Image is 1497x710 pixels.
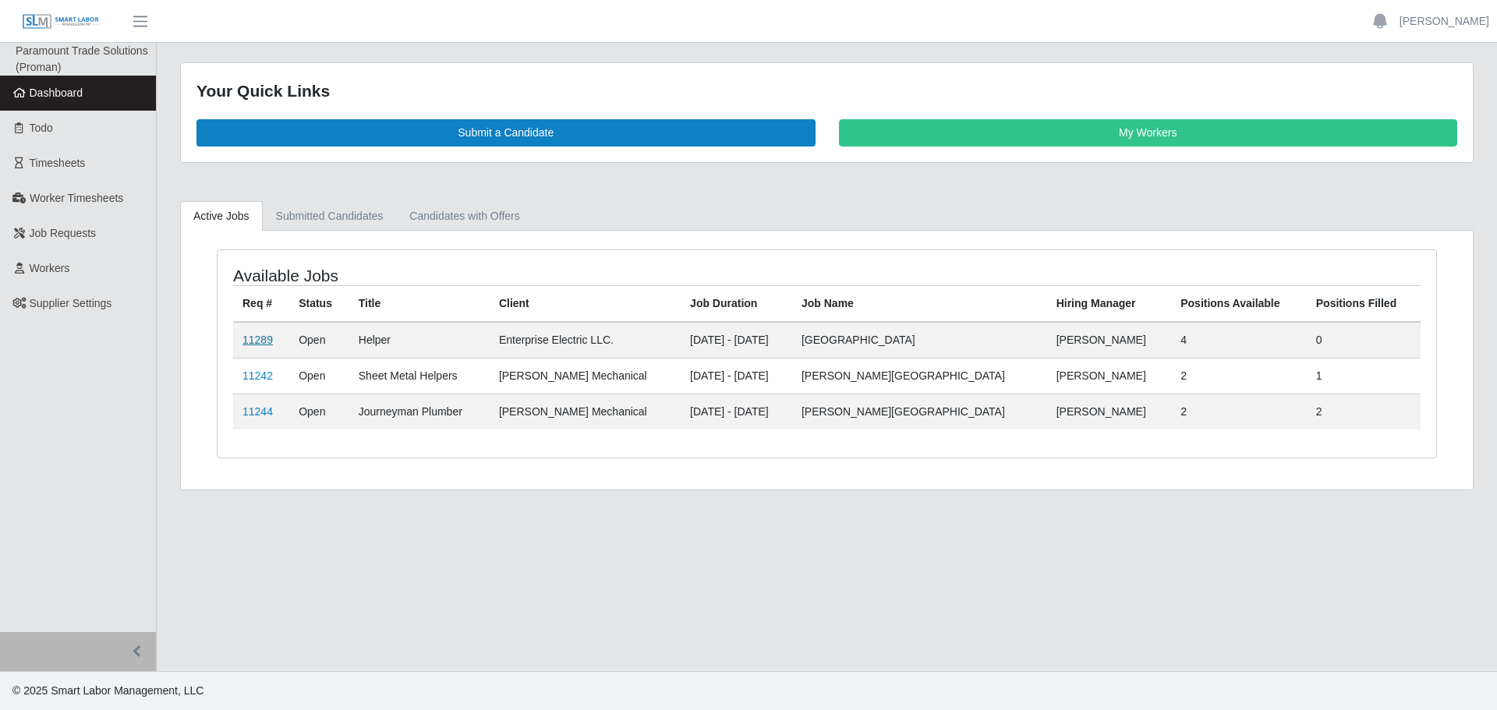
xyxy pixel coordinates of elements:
[1171,322,1307,359] td: 4
[396,201,533,231] a: Candidates with Offers
[1047,285,1172,322] th: Hiring Manager
[792,394,1047,429] td: [PERSON_NAME][GEOGRAPHIC_DATA]
[242,369,273,382] a: 11242
[233,266,714,285] h4: Available Jobs
[196,79,1457,104] div: Your Quick Links
[30,192,123,204] span: Worker Timesheets
[490,322,681,359] td: Enterprise Electric LLC.
[289,285,349,322] th: Status
[289,394,349,429] td: Open
[30,297,112,309] span: Supplier Settings
[233,285,289,322] th: Req #
[30,262,70,274] span: Workers
[263,201,397,231] a: Submitted Candidates
[349,322,490,359] td: Helper
[1307,285,1421,322] th: Positions Filled
[792,358,1047,394] td: [PERSON_NAME][GEOGRAPHIC_DATA]
[1171,285,1307,322] th: Positions Available
[1307,322,1421,359] td: 0
[1307,394,1421,429] td: 2
[792,285,1047,322] th: Job Name
[242,334,273,346] a: 11289
[792,322,1047,359] td: [GEOGRAPHIC_DATA]
[349,394,490,429] td: Journeyman Plumber
[30,87,83,99] span: Dashboard
[196,119,816,147] a: Submit a Candidate
[12,684,203,697] span: © 2025 Smart Labor Management, LLC
[1307,358,1421,394] td: 1
[1400,13,1489,30] a: [PERSON_NAME]
[242,405,273,418] a: 11244
[349,358,490,394] td: Sheet Metal Helpers
[681,394,792,429] td: [DATE] - [DATE]
[180,201,263,231] a: Active Jobs
[22,13,100,30] img: SLM Logo
[681,285,792,322] th: Job Duration
[30,122,53,134] span: Todo
[1171,358,1307,394] td: 2
[681,322,792,359] td: [DATE] - [DATE]
[681,358,792,394] td: [DATE] - [DATE]
[490,285,681,322] th: Client
[490,358,681,394] td: [PERSON_NAME] Mechanical
[1047,322,1172,359] td: [PERSON_NAME]
[349,285,490,322] th: Title
[839,119,1458,147] a: My Workers
[289,358,349,394] td: Open
[1047,394,1172,429] td: [PERSON_NAME]
[1171,394,1307,429] td: 2
[1047,358,1172,394] td: [PERSON_NAME]
[30,157,86,169] span: Timesheets
[289,322,349,359] td: Open
[16,44,148,73] span: Paramount Trade Solutions (Proman)
[490,394,681,429] td: [PERSON_NAME] Mechanical
[30,227,97,239] span: Job Requests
